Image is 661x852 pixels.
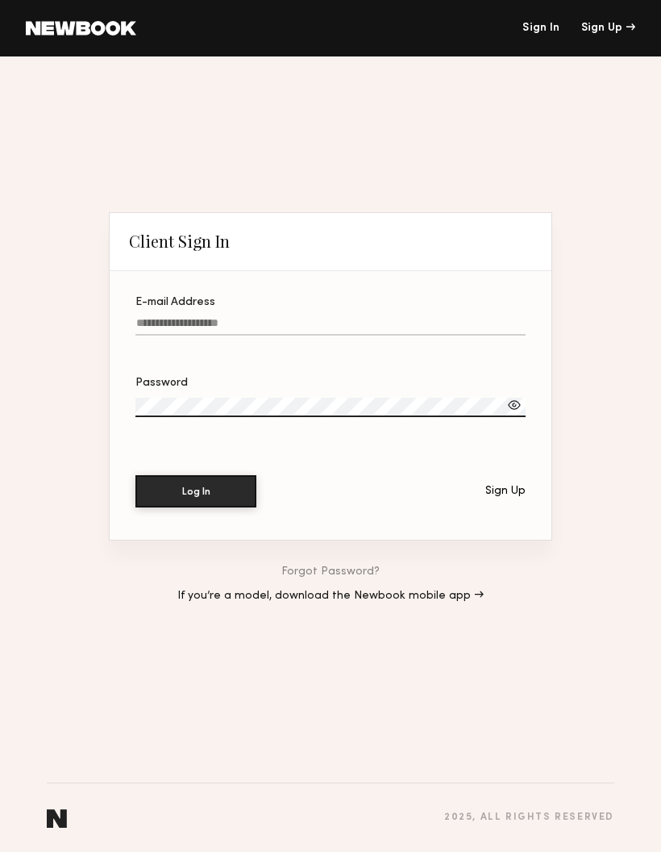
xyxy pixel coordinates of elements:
[281,566,380,578] a: Forgot Password?
[444,812,614,823] div: 2025 , all rights reserved
[581,23,635,34] div: Sign Up
[135,378,526,389] div: Password
[135,297,526,308] div: E-mail Address
[135,475,256,507] button: Log In
[485,486,526,497] div: Sign Up
[135,398,526,417] input: Password
[177,591,484,602] a: If you’re a model, download the Newbook mobile app →
[135,317,526,336] input: E-mail Address
[129,232,230,251] div: Client Sign In
[522,23,559,34] a: Sign In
